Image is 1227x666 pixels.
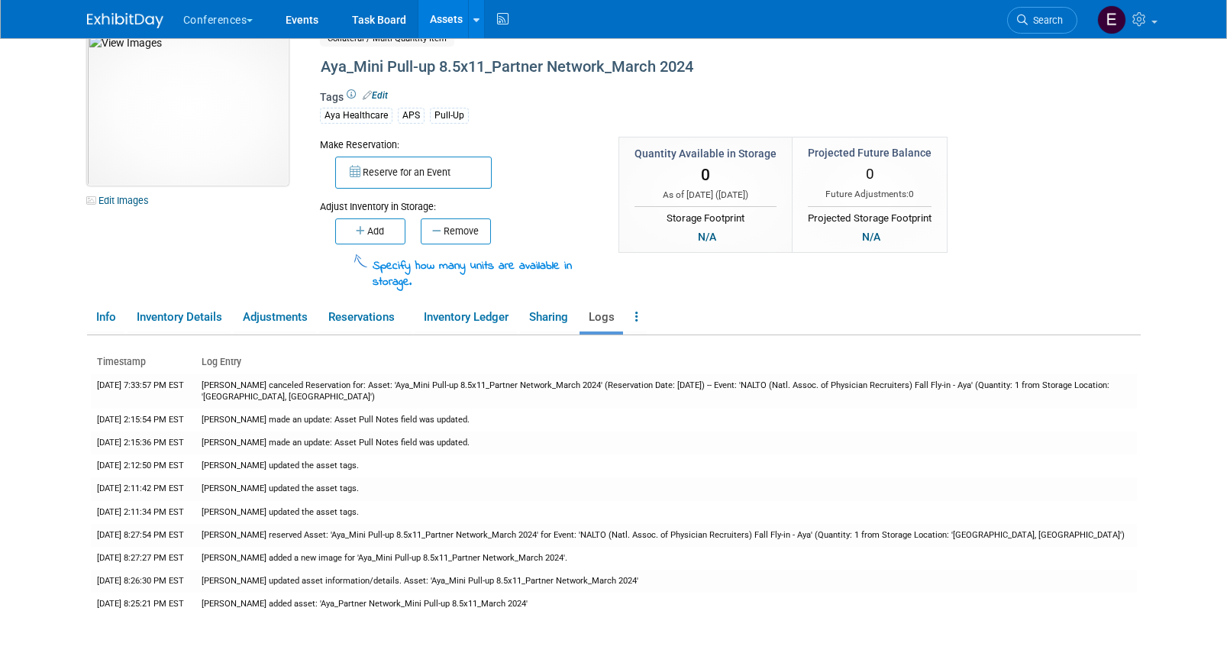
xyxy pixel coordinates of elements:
[808,145,932,160] div: Projected Future Balance
[195,477,1137,500] td: [PERSON_NAME] updated the asset tags.
[398,108,425,124] div: APS
[91,409,195,432] td: [DATE] 2:15:54 PM EST
[520,304,576,331] a: Sharing
[91,547,195,570] td: [DATE] 8:27:27 PM EST
[373,257,572,291] span: Specify how many units are available in storage.
[1097,5,1126,34] img: Erin Anderson
[718,189,745,200] span: [DATE]
[315,53,1015,81] div: Aya_Mini Pull-up 8.5x11_Partner Network_March 2024
[320,89,1015,134] div: Tags
[195,454,1137,477] td: [PERSON_NAME] updated the asset tags.
[195,374,1137,408] td: [PERSON_NAME] canceled Reservation for: Asset: 'Aya_Mini Pull-up 8.5x11_Partner Network_March 202...
[195,501,1137,524] td: [PERSON_NAME] updated the asset tags.
[195,524,1137,547] td: [PERSON_NAME] reserved Asset: 'Aya_Mini Pull-up 8.5x11_Partner Network_March 2024' for Event: 'NA...
[91,432,195,454] td: [DATE] 2:15:36 PM EST
[91,454,195,477] td: [DATE] 2:12:50 PM EST
[87,304,124,331] a: Info
[701,166,710,184] span: 0
[320,108,392,124] div: Aya Healthcare
[195,547,1137,570] td: [PERSON_NAME] added a new image for 'Aya_Mini Pull-up 8.5x11_Partner Network_March 2024'.
[634,206,777,226] div: Storage Footprint
[634,189,777,202] div: As of [DATE] ( )
[319,304,412,331] a: Reservations
[1007,7,1077,34] a: Search
[195,409,1137,432] td: [PERSON_NAME] made an update: Asset Pull Notes field was updated.
[91,570,195,593] td: [DATE] 8:26:30 PM EST
[91,374,195,408] td: [DATE] 7:33:57 PM EST
[430,108,469,124] div: Pull-Up
[91,477,195,500] td: [DATE] 2:11:42 PM EST
[195,570,1137,593] td: [PERSON_NAME] updated asset information/details. Asset: 'Aya_Mini Pull-up 8.5x11_Partner Network_...
[909,189,914,199] span: 0
[415,304,517,331] a: Inventory Ledger
[580,304,623,331] a: Logs
[87,13,163,28] img: ExhibitDay
[320,137,596,152] div: Make Reservation:
[421,218,491,244] button: Remove
[634,146,777,161] div: Quantity Available in Storage
[1028,15,1063,26] span: Search
[320,189,596,214] div: Adjust Inventory in Storage:
[91,524,195,547] td: [DATE] 8:27:54 PM EST
[91,593,195,616] td: [DATE] 8:25:21 PM EST
[128,304,231,331] a: Inventory Details
[87,33,289,186] img: View Images
[693,228,721,245] div: N/A
[857,228,885,245] div: N/A
[335,157,492,189] button: Reserve for an Event
[808,188,932,201] div: Future Adjustments:
[866,165,874,183] span: 0
[363,90,388,101] a: Edit
[234,304,316,331] a: Adjustments
[335,218,405,244] button: Add
[91,501,195,524] td: [DATE] 2:11:34 PM EST
[808,206,932,226] div: Projected Storage Footprint
[195,432,1137,454] td: [PERSON_NAME] made an update: Asset Pull Notes field was updated.
[87,191,155,210] a: Edit Images
[195,593,1137,616] td: [PERSON_NAME] added asset: 'Aya_Partner Network_Mini Pull-up 8.5x11_March 2024'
